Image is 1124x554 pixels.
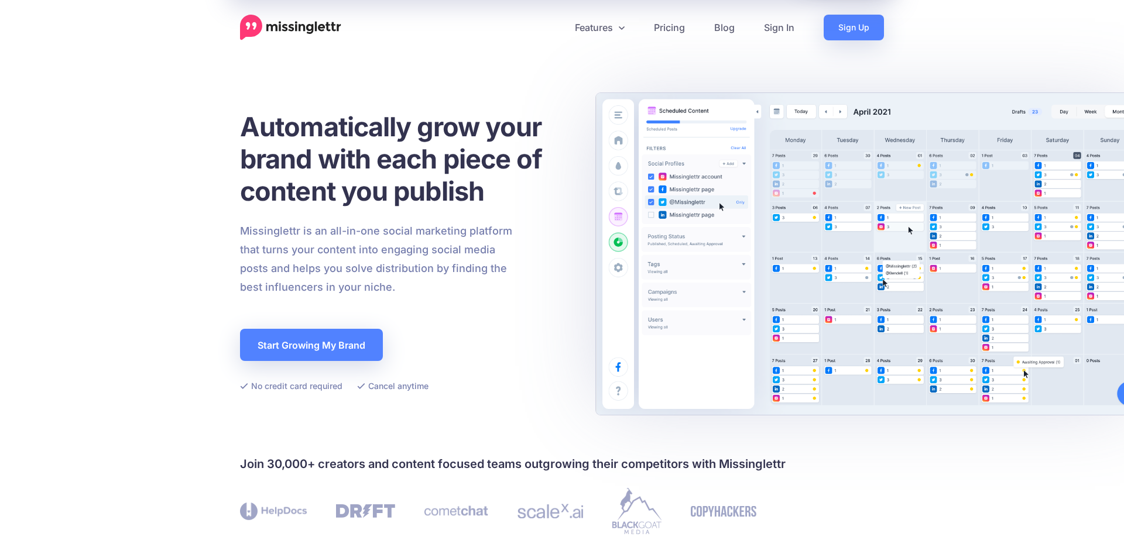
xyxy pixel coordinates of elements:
[240,15,341,40] a: Home
[240,455,884,473] h4: Join 30,000+ creators and content focused teams outgrowing their competitors with Missinglettr
[824,15,884,40] a: Sign Up
[700,15,749,40] a: Blog
[560,15,639,40] a: Features
[357,378,429,393] li: Cancel anytime
[240,329,383,361] a: Start Growing My Brand
[240,378,342,393] li: No credit card required
[240,222,513,297] p: Missinglettr is an all-in-one social marketing platform that turns your content into engaging soc...
[240,111,571,207] h1: Automatically grow your brand with each piece of content you publish
[749,15,809,40] a: Sign In
[639,15,700,40] a: Pricing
